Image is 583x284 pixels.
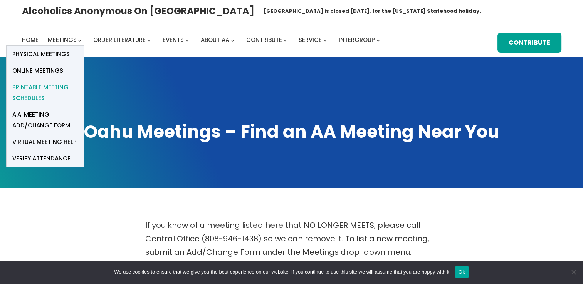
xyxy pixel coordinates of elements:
a: Service [299,35,322,45]
a: Contribute [497,33,561,53]
button: About AA submenu [231,38,234,42]
a: Printable Meeting Schedules [7,79,84,106]
a: Virtual Meeting Help [7,134,84,150]
span: Order Literature [93,36,146,44]
button: Ok [455,266,469,278]
p: If you know of a meeting listed here that NO LONGER MEETS, please call Central Office (808-946-14... [145,219,438,259]
span: Online Meetings [12,65,63,76]
span: Contribute [246,36,282,44]
button: Intergroup submenu [376,38,380,42]
h1: Oahu Meetings – Find an AA Meeting Near You [22,120,561,144]
nav: Intergroup [22,35,383,45]
span: Events [163,36,184,44]
span: Home [22,36,39,44]
span: Service [299,36,322,44]
span: We use cookies to ensure that we give you the best experience on our website. If you continue to ... [114,268,450,276]
span: Physical Meetings [12,49,70,60]
span: No [570,268,577,276]
span: Printable Meeting Schedules [12,82,78,104]
span: A.A. Meeting Add/Change Form [12,109,78,131]
span: Virtual Meeting Help [12,137,77,147]
button: Service submenu [323,38,327,42]
a: Home [22,35,39,45]
a: Intergroup [339,35,375,45]
span: About AA [201,36,229,44]
button: Contribute submenu [283,38,287,42]
a: Meetings [48,35,77,45]
a: Events [163,35,184,45]
button: Order Literature submenu [147,38,151,42]
span: Intergroup [339,36,375,44]
span: Meetings [48,36,77,44]
a: Physical Meetings [7,46,84,62]
a: Online Meetings [7,62,84,79]
h1: [GEOGRAPHIC_DATA] is closed [DATE], for the [US_STATE] Statehood holiday. [264,7,481,15]
button: Meetings submenu [78,38,81,42]
span: verify attendance [12,153,71,164]
a: About AA [201,35,229,45]
a: Alcoholics Anonymous on [GEOGRAPHIC_DATA] [22,3,254,19]
a: Contribute [246,35,282,45]
a: verify attendance [7,150,84,167]
a: A.A. Meeting Add/Change Form [7,106,84,134]
button: Events submenu [185,38,189,42]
